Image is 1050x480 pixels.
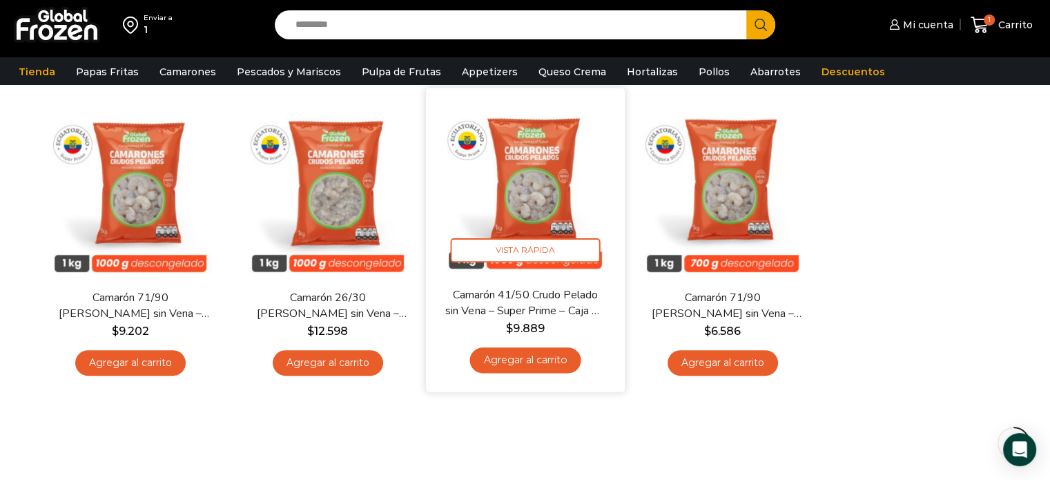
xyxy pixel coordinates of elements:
a: Papas Fritas [69,59,146,85]
span: $ [307,325,314,338]
span: Vista Rápida [450,238,600,262]
span: 1 [984,15,995,26]
a: Pulpa de Frutas [355,59,448,85]
div: 1 [144,23,173,37]
a: Camarón 71/90 [PERSON_NAME] sin Vena – Silver – Caja 10 kg [643,290,801,322]
a: Descuentos [815,59,892,85]
a: Appetizers [455,59,525,85]
a: Camarones [153,59,223,85]
bdi: 9.202 [112,325,149,338]
bdi: 6.586 [704,325,741,338]
span: $ [112,325,119,338]
span: Carrito [995,18,1033,32]
a: Agregar al carrito: “Camarón 71/90 Crudo Pelado sin Vena - Super Prime - Caja 10 kg” [75,350,186,376]
a: Mi cuenta [886,11,953,39]
a: Camarón 71/90 [PERSON_NAME] sin Vena – Super Prime – Caja 10 kg [50,290,209,322]
a: Camarón 41/50 Crudo Pelado sin Vena – Super Prime – Caja 10 kg [445,287,605,319]
a: Queso Crema [532,59,613,85]
span: $ [506,322,513,335]
a: Pollos [692,59,737,85]
a: Abarrotes [743,59,808,85]
a: Agregar al carrito: “Camarón 41/50 Crudo Pelado sin Vena - Super Prime - Caja 10 kg” [469,347,581,373]
div: Open Intercom Messenger [1003,433,1036,466]
a: 1 Carrito [967,9,1036,41]
span: Mi cuenta [900,18,953,32]
a: Agregar al carrito: “Camarón 26/30 Crudo Pelado sin Vena - Super Prime - Caja 10 kg” [273,350,383,376]
img: address-field-icon.svg [123,13,144,37]
a: Hortalizas [620,59,685,85]
a: Tienda [12,59,62,85]
a: Camarón 26/30 [PERSON_NAME] sin Vena – Super Prime – Caja 10 kg [248,290,407,322]
a: Pescados y Mariscos [230,59,348,85]
a: Agregar al carrito: “Camarón 71/90 Crudo Pelado sin Vena - Silver - Caja 10 kg” [668,350,778,376]
div: Enviar a [144,13,173,23]
bdi: 12.598 [307,325,348,338]
span: $ [704,325,711,338]
button: Search button [746,10,775,39]
bdi: 9.889 [506,322,544,335]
